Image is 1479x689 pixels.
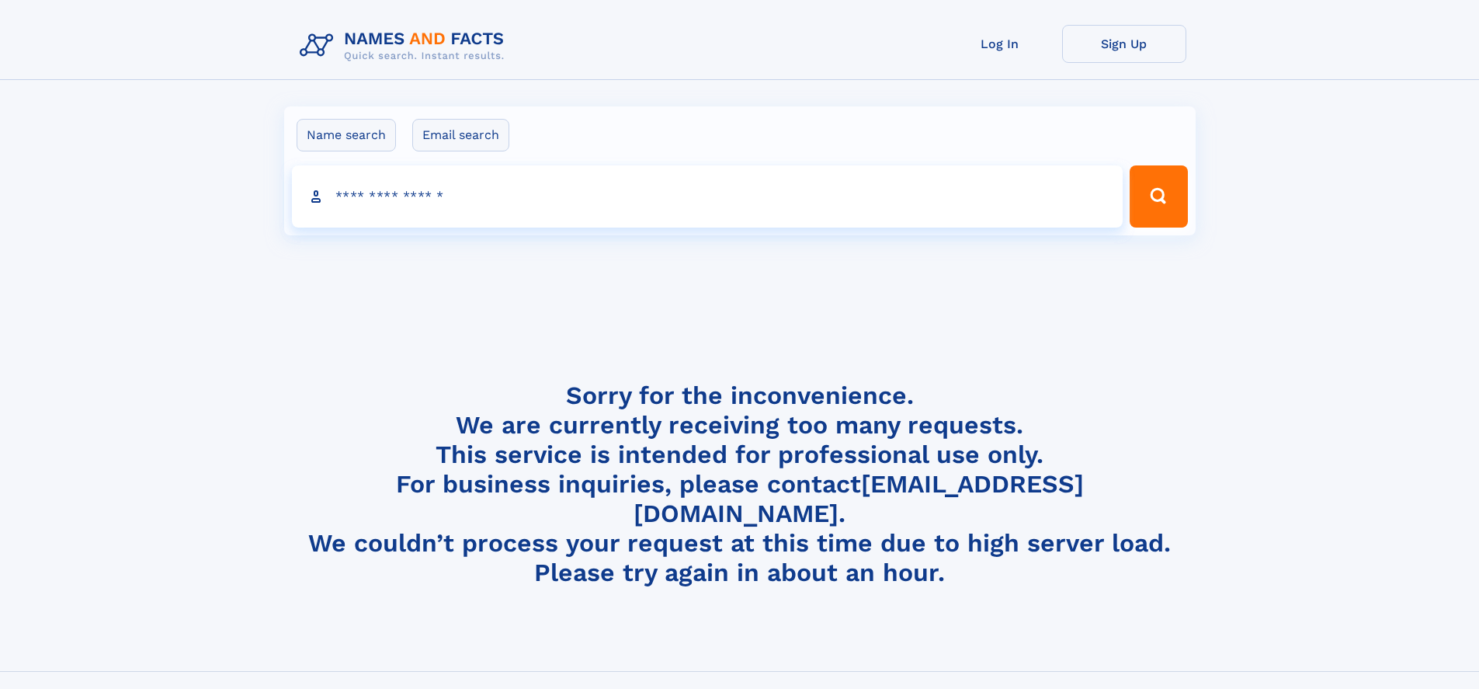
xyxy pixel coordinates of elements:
[293,381,1186,588] h4: Sorry for the inconvenience. We are currently receiving too many requests. This service is intend...
[634,469,1084,528] a: [EMAIL_ADDRESS][DOMAIN_NAME]
[1130,165,1187,228] button: Search Button
[1062,25,1186,63] a: Sign Up
[938,25,1062,63] a: Log In
[297,119,396,151] label: Name search
[293,25,517,67] img: Logo Names and Facts
[292,165,1123,228] input: search input
[412,119,509,151] label: Email search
